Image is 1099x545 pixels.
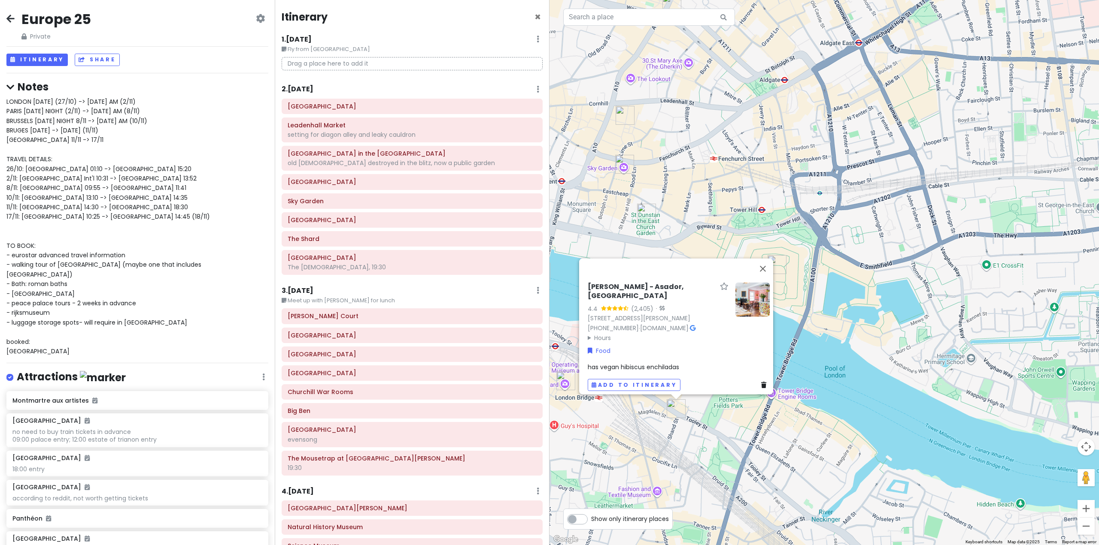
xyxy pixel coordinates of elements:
[588,379,680,391] button: Add to itinerary
[288,523,537,531] h6: Natural History Museum
[616,106,635,125] div: Leadenhall Market
[12,428,262,443] div: no need to buy train tickets in advance 09:00 palace entry; 12:00 estate of trianon entry
[12,494,262,502] div: according to reddit, not worth getting tickets
[6,54,68,66] button: Itinerary
[288,331,537,339] h6: Covent Garden
[288,254,537,262] h6: Prince of Wales Theatre
[288,235,537,243] h6: The Shard
[282,487,314,496] h6: 4 . [DATE]
[6,80,268,93] h4: Notes
[667,399,686,418] div: Santo Remedio - Asador, London Bridge
[288,263,537,271] div: The [DEMOGRAPHIC_DATA], 19:30
[85,418,90,424] i: Added to itinerary
[1078,500,1095,517] button: Zoom in
[1078,518,1095,535] button: Zoom out
[12,465,262,473] div: 18:00 entry
[288,350,537,358] h6: Somerset House
[534,10,541,24] span: Close itinerary
[21,10,91,28] h2: Europe 25
[556,371,575,390] div: The Shard
[85,536,90,542] i: Added to itinerary
[288,455,537,462] h6: The Mousetrap at St. Martin's Theatre
[588,323,639,332] a: [PHONE_NUMBER]
[92,397,97,403] i: Added to itinerary
[588,346,610,355] a: Food
[720,282,729,291] a: Star place
[1078,469,1095,486] button: Drag Pegman onto the map to open Street View
[282,286,313,295] h6: 3 . [DATE]
[288,102,537,110] h6: St. Paul's Cathedral
[653,304,665,313] div: ·
[1062,539,1096,544] a: Report a map error
[12,417,90,425] h6: [GEOGRAPHIC_DATA]
[1078,438,1095,455] button: Map camera controls
[288,312,537,320] h6: Goodwin's Court
[75,54,119,66] button: Share
[631,304,653,313] div: (2,405)
[588,282,716,300] h6: [PERSON_NAME] - Asador, [GEOGRAPHIC_DATA]
[288,436,537,443] div: evensong
[735,282,770,316] img: Picture of the place
[288,426,537,434] h6: Westminster Abbey
[80,371,126,384] img: marker
[282,57,543,70] p: Drag a place here to add it
[552,534,580,545] img: Google
[12,397,262,404] h6: Montmartre aux artistes
[640,323,689,332] a: [DOMAIN_NAME]
[552,534,580,545] a: Click to see this area on Google Maps
[768,255,786,274] div: Tower of London
[282,35,312,44] h6: 1 . [DATE]
[6,97,210,355] span: LONDON [DATE] (27/10) -> [DATE] AM (2/11) PARIS [DATE] NIGHT (2/11) -> [DATE] AM (8/11) BRUSSELS ...
[563,9,735,26] input: Search a place
[12,483,90,491] h6: [GEOGRAPHIC_DATA]
[288,159,537,167] div: old [DEMOGRAPHIC_DATA] destroyed in the blitz, now a public garden
[85,455,90,461] i: Added to itinerary
[753,258,773,279] button: Close
[588,333,729,342] summary: Hours
[588,363,679,371] span: has vegan hibiscus enchiladas
[588,304,601,313] div: 4.4
[282,45,543,54] small: Fly from [GEOGRAPHIC_DATA]
[965,539,1002,545] button: Keyboard shortcuts
[1008,539,1040,544] span: Map data ©2025
[288,504,537,512] h6: Victoria and Albert Museum
[85,484,90,490] i: Added to itinerary
[12,535,90,542] h6: [GEOGRAPHIC_DATA]
[690,325,695,331] i: Google Maps
[288,407,537,415] h6: Big Ben
[534,12,541,22] button: Close
[591,514,669,524] span: Show only itinerary places
[282,85,313,94] h6: 2 . [DATE]
[637,204,656,223] div: St Dunstan in the East Church Garden
[588,313,690,322] a: [STREET_ADDRESS][PERSON_NAME]
[288,131,537,139] div: setting for diagon alley and leaky cauldron
[12,515,262,522] h6: Panthéon
[761,380,770,389] a: Delete place
[615,155,634,174] div: Sky Garden
[282,10,328,24] h4: Itinerary
[288,121,537,129] h6: Leadenhall Market
[288,197,537,205] h6: Sky Garden
[1045,539,1057,544] a: Terms (opens in new tab)
[288,464,537,472] div: 19:30
[282,296,543,305] small: Meet up with [PERSON_NAME] for lunch
[21,32,91,41] span: Private
[288,388,537,396] h6: Churchill War Rooms
[288,216,537,224] h6: London Bridge
[288,150,537,157] h6: St Dunstan in the East Church Garden
[288,178,537,186] h6: Tower of London
[46,515,51,521] i: Added to itinerary
[17,370,126,384] h4: Attractions
[588,282,729,342] div: · ·
[288,369,537,377] h6: Buckingham Palace
[12,454,90,462] h6: [GEOGRAPHIC_DATA]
